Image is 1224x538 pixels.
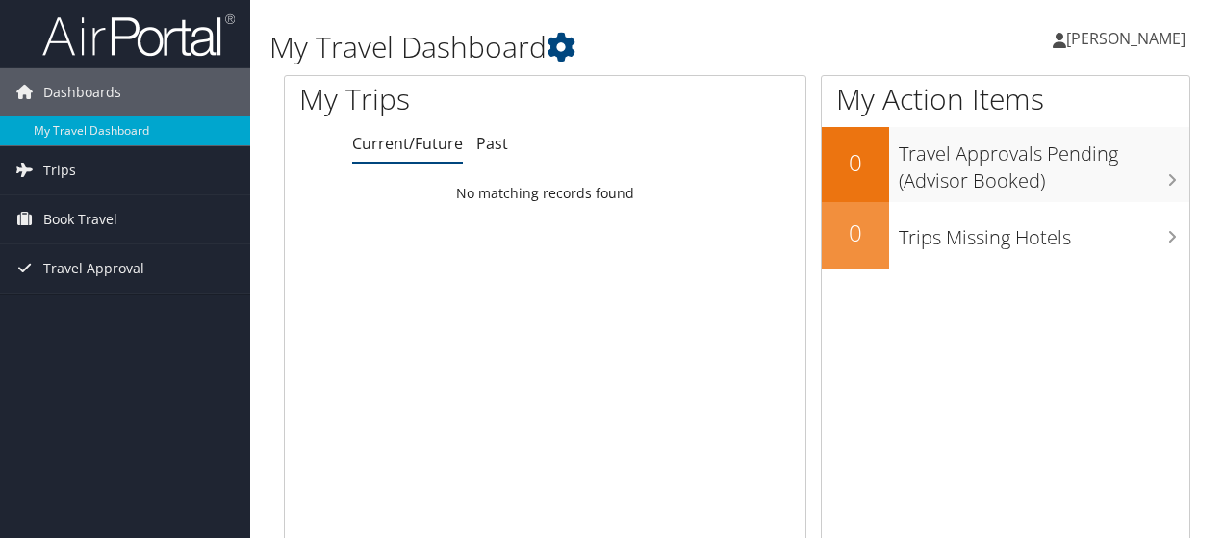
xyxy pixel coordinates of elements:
[899,131,1189,194] h3: Travel Approvals Pending (Advisor Booked)
[42,13,235,58] img: airportal-logo.png
[43,244,144,293] span: Travel Approval
[269,27,893,67] h1: My Travel Dashboard
[43,195,117,243] span: Book Travel
[43,146,76,194] span: Trips
[43,68,121,116] span: Dashboards
[352,133,463,154] a: Current/Future
[822,127,1189,201] a: 0Travel Approvals Pending (Advisor Booked)
[822,146,889,179] h2: 0
[899,215,1189,251] h3: Trips Missing Hotels
[1066,28,1186,49] span: [PERSON_NAME]
[822,79,1189,119] h1: My Action Items
[822,217,889,249] h2: 0
[822,202,1189,269] a: 0Trips Missing Hotels
[1053,10,1205,67] a: [PERSON_NAME]
[476,133,508,154] a: Past
[299,79,574,119] h1: My Trips
[285,176,805,211] td: No matching records found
